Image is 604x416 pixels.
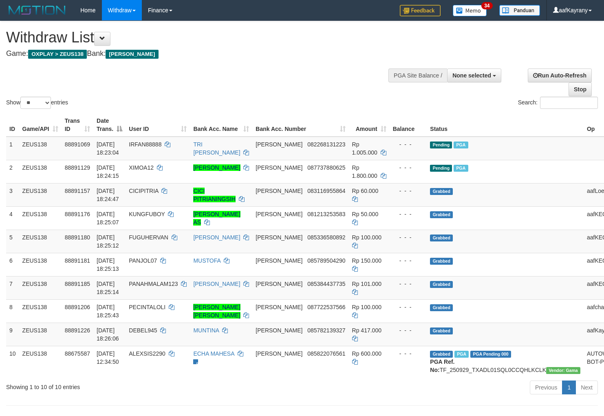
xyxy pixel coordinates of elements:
select: Showentries [20,97,51,109]
span: Grabbed [430,258,453,265]
img: panduan.png [499,5,540,16]
div: - - - [393,280,424,288]
span: Copy 085789504290 to clipboard [307,257,345,264]
span: [DATE] 18:24:15 [97,164,119,179]
a: [PERSON_NAME] [193,281,240,287]
span: Rp 50.000 [352,211,379,217]
label: Search: [518,97,598,109]
span: KUNGFUBOY [129,211,165,217]
span: Marked by aafsolysreylen [454,165,468,172]
th: Status [427,113,584,137]
span: Rp 417.000 [352,327,381,334]
th: Bank Acc. Name: activate to sort column ascending [190,113,252,137]
span: 88891206 [65,304,90,310]
img: Feedback.jpg [400,5,441,16]
span: None selected [452,72,491,79]
div: Showing 1 to 10 of 10 entries [6,380,246,391]
span: [DATE] 18:24:47 [97,188,119,202]
div: - - - [393,140,424,148]
a: TRI [PERSON_NAME] [193,141,240,156]
span: CICIPITRIA [129,188,158,194]
td: 6 [6,253,19,276]
input: Search: [540,97,598,109]
span: Copy 085384437735 to clipboard [307,281,345,287]
a: Previous [530,381,562,394]
a: Next [575,381,598,394]
span: Pending [430,165,452,172]
span: [PERSON_NAME] [256,281,302,287]
span: [PERSON_NAME] [256,188,302,194]
span: Copy 085822076561 to clipboard [307,350,345,357]
a: 1 [562,381,576,394]
span: Copy 087737880625 to clipboard [307,164,345,171]
span: Copy 087722537566 to clipboard [307,304,345,310]
th: Bank Acc. Number: activate to sort column ascending [252,113,348,137]
th: Amount: activate to sort column ascending [349,113,390,137]
b: PGA Ref. No: [430,358,454,373]
span: Grabbed [430,327,453,334]
td: ZEUS138 [19,230,62,253]
div: - - - [393,210,424,218]
td: ZEUS138 [19,206,62,230]
span: Grabbed [430,188,453,195]
span: Rp 100.000 [352,234,381,241]
td: ZEUS138 [19,137,62,160]
div: PGA Site Balance / [388,69,447,82]
td: TF_250929_TXADL01SQL0CCQHLKCLK [427,346,584,377]
span: [PERSON_NAME] [106,50,158,59]
a: [PERSON_NAME] [193,234,240,241]
span: Copy 083116955864 to clipboard [307,188,345,194]
th: User ID: activate to sort column ascending [126,113,190,137]
span: 88891129 [65,164,90,171]
span: Rp 150.000 [352,257,381,264]
td: 7 [6,276,19,299]
a: CICI PITRIANINGSIH [193,188,235,202]
span: IRFAN88888 [129,141,161,148]
span: PANAHMALAM123 [129,281,178,287]
div: - - - [393,257,424,265]
td: 5 [6,230,19,253]
span: [DATE] 18:25:12 [97,234,119,249]
span: Pending [430,142,452,148]
td: ZEUS138 [19,346,62,377]
span: FUGUHERVAN [129,234,168,241]
span: [PERSON_NAME] [256,164,302,171]
span: Copy 085782139327 to clipboard [307,327,345,334]
span: Rp 101.000 [352,281,381,287]
td: ZEUS138 [19,160,62,183]
a: ECHA MAHESA [193,350,234,357]
img: Button%20Memo.svg [453,5,487,16]
span: Grabbed [430,281,453,288]
span: [PERSON_NAME] [256,327,302,334]
a: [PERSON_NAME] [PERSON_NAME] [193,304,240,319]
span: Grabbed [430,351,453,358]
span: ALEXSIS2290 [129,350,165,357]
span: Rp 100.000 [352,304,381,310]
span: Vendor URL: https://trx31.1velocity.biz [546,367,580,374]
span: Copy 081213253583 to clipboard [307,211,345,217]
span: [PERSON_NAME] [256,211,302,217]
a: [PERSON_NAME] [193,164,240,171]
span: 88891176 [65,211,90,217]
div: - - - [393,326,424,334]
span: [DATE] 18:25:43 [97,304,119,319]
span: Grabbed [430,304,453,311]
span: PGA Pending [470,351,511,358]
td: 3 [6,183,19,206]
label: Show entries [6,97,68,109]
a: Run Auto-Refresh [528,69,592,82]
div: - - - [393,233,424,241]
th: Game/API: activate to sort column ascending [19,113,62,137]
td: ZEUS138 [19,253,62,276]
th: Balance [390,113,427,137]
td: 2 [6,160,19,183]
div: - - - [393,164,424,172]
span: XIMOA12 [129,164,154,171]
th: Trans ID: activate to sort column ascending [62,113,93,137]
span: [DATE] 18:23:04 [97,141,119,156]
h4: Game: Bank: [6,50,395,58]
span: [DATE] 18:25:14 [97,281,119,295]
a: Stop [569,82,592,96]
span: Rp 60.000 [352,188,379,194]
span: PANJOL07 [129,257,157,264]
